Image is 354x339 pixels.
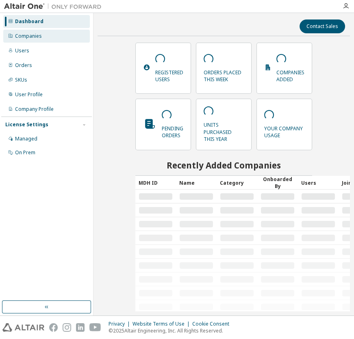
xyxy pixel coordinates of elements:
p: your company usage [264,123,304,139]
img: altair_logo.svg [2,323,44,332]
div: Website Terms of Use [132,321,192,327]
p: units purchased this year [204,119,244,142]
p: pending orders [162,123,183,139]
p: orders placed this week [204,67,244,83]
p: registered users [155,67,183,83]
div: Company Profile [15,106,54,112]
h2: Recently Added Companies [135,160,312,171]
img: linkedin.svg [76,323,85,332]
div: On Prem [15,149,35,156]
div: Category [220,176,254,189]
div: Users [301,176,335,189]
div: User Profile [15,91,43,98]
p: © 2025 Altair Engineering, Inc. All Rights Reserved. [109,327,234,334]
div: Dashboard [15,18,43,25]
div: MDH ID [139,176,173,189]
img: Altair One [4,2,106,11]
div: Users [15,48,29,54]
div: Orders [15,62,32,69]
img: instagram.svg [63,323,71,332]
div: Privacy [109,321,132,327]
div: Name [179,176,213,189]
div: Cookie Consent [192,321,234,327]
img: youtube.svg [89,323,101,332]
div: SKUs [15,77,27,83]
button: Contact Sales [300,19,345,33]
div: Companies [15,33,42,39]
img: facebook.svg [49,323,58,332]
p: companies added [276,67,304,83]
div: Managed [15,136,37,142]
div: License Settings [5,121,48,128]
div: Onboarded By [261,176,295,190]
